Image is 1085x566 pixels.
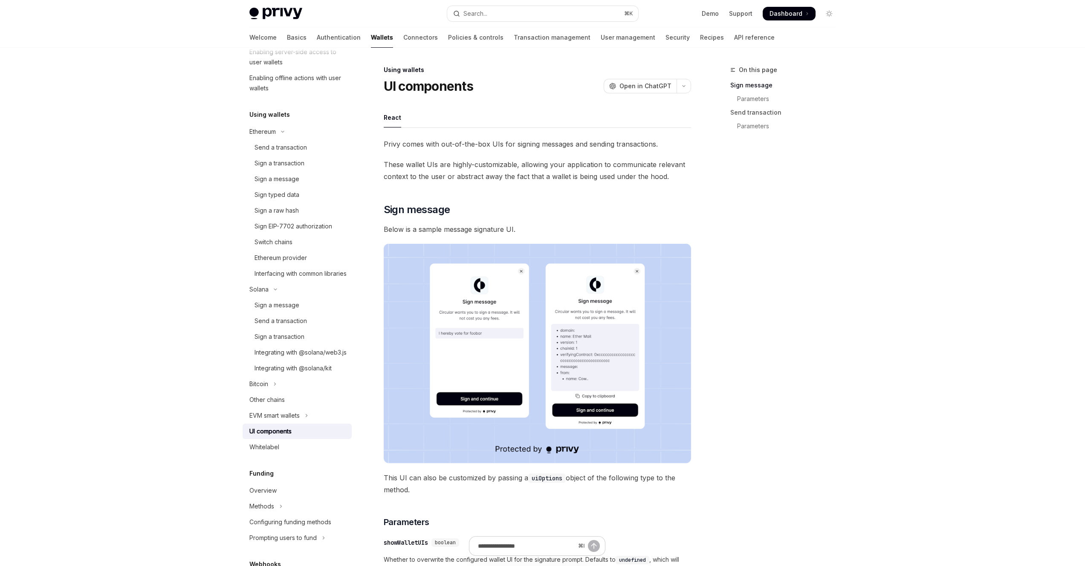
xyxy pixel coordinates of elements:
[604,79,677,93] button: Open in ChatGPT
[249,127,276,137] div: Ethereum
[763,7,816,20] a: Dashboard
[729,9,752,18] a: Support
[700,27,724,48] a: Recipes
[255,332,304,342] div: Sign a transaction
[243,219,352,234] a: Sign EIP-7702 authorization
[730,92,843,106] a: Parameters
[243,282,352,297] button: Toggle Solana section
[770,9,802,18] span: Dashboard
[384,244,691,463] img: images/Sign.png
[255,363,332,373] div: Integrating with @solana/kit
[243,124,352,139] button: Toggle Ethereum section
[734,27,775,48] a: API reference
[249,8,302,20] img: light logo
[249,110,290,120] h5: Using wallets
[822,7,836,20] button: Toggle dark mode
[243,408,352,423] button: Toggle EVM smart wallets section
[478,537,575,555] input: Ask a question...
[730,78,843,92] a: Sign message
[243,156,352,171] a: Sign a transaction
[619,82,671,90] span: Open in ChatGPT
[702,9,719,18] a: Demo
[384,516,429,528] span: Parameters
[287,27,307,48] a: Basics
[384,78,473,94] h1: UI components
[384,203,450,217] span: Sign message
[371,27,393,48] a: Wallets
[739,65,777,75] span: On this page
[249,284,269,295] div: Solana
[243,392,352,407] a: Other chains
[403,27,438,48] a: Connectors
[243,483,352,498] a: Overview
[730,119,843,133] a: Parameters
[255,221,332,231] div: Sign EIP-7702 authorization
[255,174,299,184] div: Sign a message
[255,142,307,153] div: Send a transaction
[255,237,292,247] div: Switch chains
[528,474,566,483] code: uiOptions
[243,313,352,329] a: Send a transaction
[255,158,304,168] div: Sign a transaction
[255,205,299,216] div: Sign a raw hash
[243,424,352,439] a: UI components
[255,300,299,310] div: Sign a message
[463,9,487,19] div: Search...
[243,234,352,250] a: Switch chains
[249,426,292,436] div: UI components
[249,395,285,405] div: Other chains
[243,345,352,360] a: Integrating with @solana/web3.js
[588,540,600,552] button: Send message
[249,379,268,389] div: Bitcoin
[243,376,352,392] button: Toggle Bitcoin section
[243,70,352,96] a: Enabling offline actions with user wallets
[243,297,352,313] a: Sign a message
[384,223,691,235] span: Below is a sample message signature UI.
[255,190,299,200] div: Sign typed data
[249,501,274,511] div: Methods
[243,530,352,546] button: Toggle Prompting users to fund section
[243,439,352,455] a: Whitelabel
[384,107,401,127] div: React
[249,533,317,543] div: Prompting users to fund
[243,171,352,187] a: Sign a message
[249,410,300,421] div: EVM smart wallets
[243,266,352,281] a: Interfacing with common libraries
[384,66,691,74] div: Using wallets
[249,73,347,93] div: Enabling offline actions with user wallets
[601,27,655,48] a: User management
[255,316,307,326] div: Send a transaction
[243,514,352,530] a: Configuring funding methods
[249,468,274,479] h5: Funding
[447,6,638,21] button: Open search
[317,27,361,48] a: Authentication
[243,140,352,155] a: Send a transaction
[243,250,352,266] a: Ethereum provider
[384,159,691,182] span: These wallet UIs are highly-customizable, allowing your application to communicate relevant conte...
[624,10,633,17] span: ⌘ K
[249,442,279,452] div: Whitelabel
[514,27,590,48] a: Transaction management
[665,27,690,48] a: Security
[448,27,503,48] a: Policies & controls
[243,203,352,218] a: Sign a raw hash
[243,329,352,344] a: Sign a transaction
[249,27,277,48] a: Welcome
[384,138,691,150] span: Privy comes with out-of-the-box UIs for signing messages and sending transactions.
[255,347,347,358] div: Integrating with @solana/web3.js
[249,485,277,496] div: Overview
[255,269,347,279] div: Interfacing with common libraries
[243,361,352,376] a: Integrating with @solana/kit
[249,517,331,527] div: Configuring funding methods
[730,106,843,119] a: Send transaction
[384,472,691,496] span: This UI can also be customized by passing a object of the following type to the method.
[243,187,352,202] a: Sign typed data
[243,499,352,514] button: Toggle Methods section
[255,253,307,263] div: Ethereum provider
